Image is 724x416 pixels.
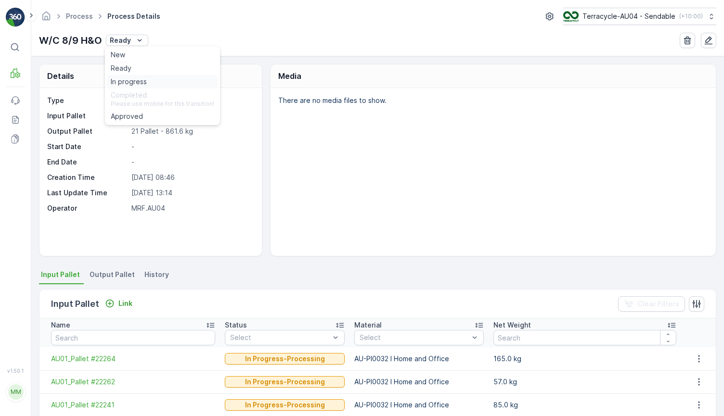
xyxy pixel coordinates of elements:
[493,377,676,387] p: 57.0 kg
[563,8,716,25] button: Terracycle-AU04 - Sendable(+10:00)
[582,12,675,21] p: Terracycle-AU04 - Sendable
[618,296,685,312] button: Clear Filters
[493,354,676,364] p: 165.0 kg
[131,126,252,136] p: 21 Pallet - 861.6 kg
[131,173,252,182] p: [DATE] 08:46
[47,126,128,136] p: Output Pallet
[493,400,676,410] p: 85.0 kg
[105,46,220,125] ul: Ready
[105,12,162,21] span: Process Details
[245,354,325,364] p: In Progress-Processing
[278,70,301,82] p: Media
[51,377,215,387] a: AU01_Pallet #22262
[493,330,676,345] input: Search
[131,157,252,167] p: -
[47,96,128,105] p: Type
[230,333,330,342] p: Select
[6,8,25,27] img: logo
[47,188,128,198] p: Last Update Time
[6,376,25,408] button: MM
[111,63,131,73] span: Ready
[360,333,469,342] p: Select
[225,376,345,388] button: In Progress-Processing
[47,173,128,182] p: Creation Time
[245,377,325,387] p: In Progress-Processing
[679,13,703,20] p: ( +10:00 )
[39,33,102,48] p: W/C 8/9 H&O
[51,297,99,311] p: Input Pallet
[51,320,70,330] p: Name
[493,320,531,330] p: Net Weight
[637,299,679,309] p: Clear Filters
[51,354,215,364] a: AU01_Pallet #22264
[354,377,484,387] p: AU-PI0032 I Home and Office
[144,270,169,279] span: History
[225,353,345,365] button: In Progress-Processing
[47,111,128,121] p: Input Pallet
[131,203,252,213] p: MRF.AU04
[225,399,345,411] button: In Progress-Processing
[354,354,484,364] p: AU-PI0032 I Home and Office
[278,96,706,105] p: There are no media files to show.
[106,35,148,46] button: Ready
[41,14,52,23] a: Homepage
[90,270,135,279] span: Output Pallet
[47,142,128,151] p: Start Date
[131,188,252,198] p: [DATE] 13:14
[101,298,136,309] button: Link
[111,50,125,60] span: New
[47,157,128,167] p: End Date
[51,330,215,345] input: Search
[6,368,25,374] span: v 1.50.1
[111,112,143,121] span: Approved
[354,400,484,410] p: AU-PI0032 I Home and Office
[47,70,74,82] p: Details
[245,400,325,410] p: In Progress-Processing
[41,270,80,279] span: Input Pallet
[8,384,24,400] div: MM
[118,299,132,308] p: Link
[51,400,215,410] a: AU01_Pallet #22241
[563,11,579,22] img: terracycle_logo.png
[354,320,382,330] p: Material
[131,142,252,151] p: -
[66,12,93,20] a: Process
[225,320,247,330] p: Status
[110,36,131,45] p: Ready
[47,203,128,213] p: Operator
[111,77,147,87] span: In progress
